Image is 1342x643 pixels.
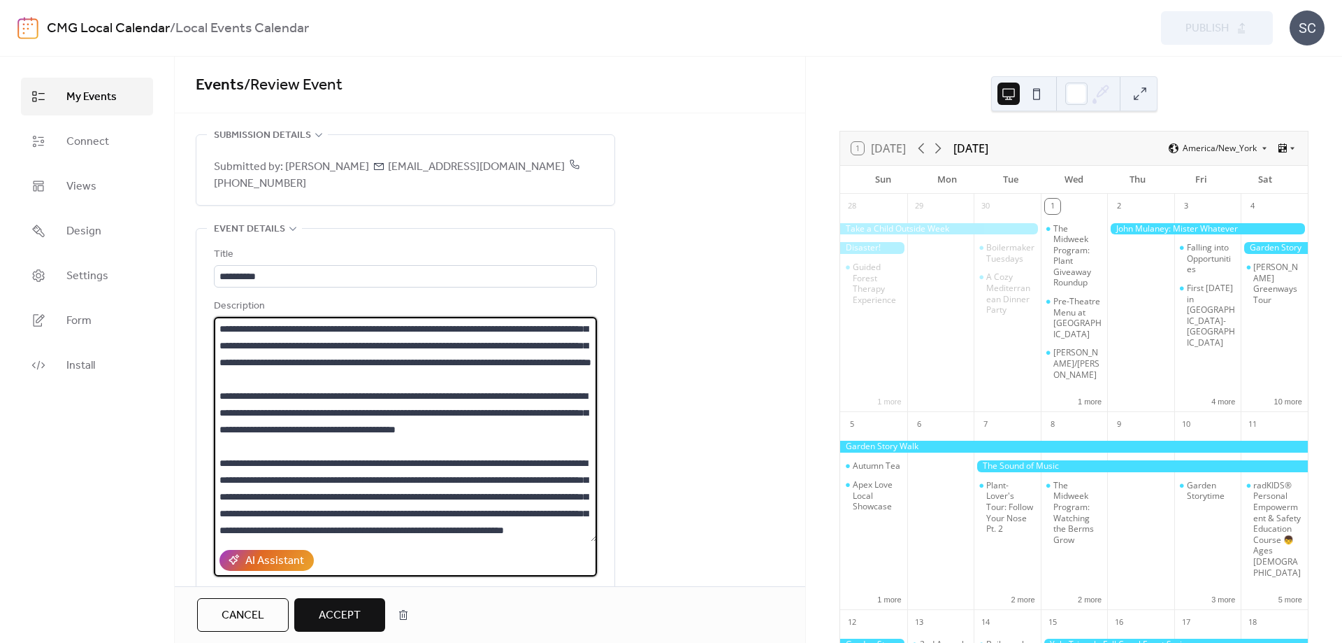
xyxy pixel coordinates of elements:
div: 6 [911,416,927,432]
div: 28 [844,199,860,214]
div: 9 [1111,416,1127,432]
div: Plant-Lover's Tour: Follow Your Nose Pt. 2 [974,480,1041,535]
div: John Mulaney: Mister Whatever [1107,223,1308,235]
span: Form [66,313,92,330]
div: Take a Child Outside Week [840,223,1041,235]
div: A Cozy Mediterranean Dinner Party [974,271,1041,315]
div: 12 [844,614,860,630]
div: The Midweek Program: Watching the Berms Grow [1053,480,1102,546]
span: Settings [66,268,108,285]
div: Cary Greenways Tour [1241,262,1308,305]
span: / Review Event [244,70,342,101]
div: radKIDS® Personal Empowerment & Safety Education Course 👦 Ages [DEMOGRAPHIC_DATA] [1253,480,1302,578]
button: 1 more [872,593,907,605]
div: Mon [915,166,979,194]
div: 2 [1111,199,1127,214]
button: AI Assistant [219,550,314,571]
div: Title [214,246,594,263]
div: Fri [1169,166,1233,194]
a: Events [196,70,244,101]
button: 1 more [872,395,907,407]
div: Thu [1106,166,1169,194]
div: Autumn Tea [853,460,900,472]
button: 10 more [1269,395,1308,407]
div: Falling into Opportunities [1187,242,1236,275]
div: Garden Storytime [1174,480,1241,502]
div: The Sound of Music [974,460,1308,472]
div: The Midweek Program: Plant Giveaway Roundup [1053,223,1102,289]
div: Boilermaker Tuesdays [974,242,1041,264]
div: Garden Storytime [1187,480,1236,502]
button: 5 more [1273,593,1308,605]
div: 29 [911,199,927,214]
b: Local Events Calendar [175,15,309,42]
div: 15 [1045,614,1060,630]
span: Design [66,223,101,240]
div: SC [1290,10,1325,45]
div: Pre-Theatre Menu at Alley Twenty Six [1041,296,1108,339]
a: CMG Local Calendar [47,15,170,42]
img: logo [17,17,38,39]
div: 10 [1178,416,1194,432]
div: 7 [978,416,993,432]
div: Sat [1233,166,1297,194]
span: [PHONE_NUMBER] [214,156,580,195]
span: Accept [319,607,361,624]
span: Submission details [214,127,311,144]
div: 16 [1111,614,1127,630]
div: 14 [978,614,993,630]
a: My Events [21,78,153,115]
button: 3 more [1206,593,1241,605]
div: The Midweek Program: Watching the Berms Grow [1041,480,1108,546]
div: Tue [979,166,1042,194]
div: Boilermaker Tuesdays [986,242,1035,264]
div: Autumn Tea [840,460,907,472]
div: Mary Chapin Carpenter/Brandy Clark [1041,347,1108,380]
div: 3 [1178,199,1194,214]
span: Connect [66,134,109,150]
div: 8 [1045,416,1060,432]
span: America/New_York [1183,144,1257,153]
div: Apex Love Local Showcase [840,479,907,512]
span: My Events [66,89,117,106]
div: 4 [1245,199,1260,214]
div: The Midweek Program: Plant Giveaway Roundup [1041,223,1108,289]
div: Pre-Theatre Menu at [GEOGRAPHIC_DATA] [1053,296,1102,339]
div: Guided Forest Therapy Experience [853,262,902,305]
div: Sun [851,166,915,194]
button: 4 more [1206,395,1241,407]
div: Garden Story Walk [840,441,1308,453]
div: 13 [911,614,927,630]
div: 5 [844,416,860,432]
div: Falling into Opportunities [1174,242,1241,275]
div: Guided Forest Therapy Experience [840,262,907,305]
a: Connect [21,122,153,160]
button: 2 more [1005,593,1040,605]
a: Form [21,302,153,339]
div: Garden Story Walk [1241,242,1308,254]
div: [DATE] [953,140,988,157]
div: AI Assistant [245,553,304,570]
div: A Cozy Mediterranean Dinner Party [986,271,1035,315]
div: 11 [1245,416,1260,432]
a: Settings [21,257,153,295]
button: 2 more [1072,593,1107,605]
span: Event details [214,221,285,238]
div: First [DATE] in [GEOGRAPHIC_DATA]-[GEOGRAPHIC_DATA] [1187,283,1236,348]
div: Apex Love Local Showcase [853,479,902,512]
div: 1 [1045,199,1060,214]
div: Description [214,298,594,315]
a: Install [21,346,153,384]
div: First Friday in Downtown Fuquay-Varina [1174,283,1241,348]
span: Submitted by: [PERSON_NAME] [EMAIL_ADDRESS][DOMAIN_NAME] [214,159,597,192]
a: Design [21,212,153,250]
span: Views [66,178,96,195]
div: Disaster! [840,242,907,254]
span: Cancel [222,607,264,624]
div: radKIDS® Personal Empowerment & Safety Education Course 👦 Ages 8–12 [1241,480,1308,578]
a: Views [21,167,153,205]
div: [PERSON_NAME]/[PERSON_NAME] [1053,347,1102,380]
div: Plant-Lover's Tour: Follow Your Nose Pt. 2 [986,480,1035,535]
button: Cancel [197,598,289,632]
